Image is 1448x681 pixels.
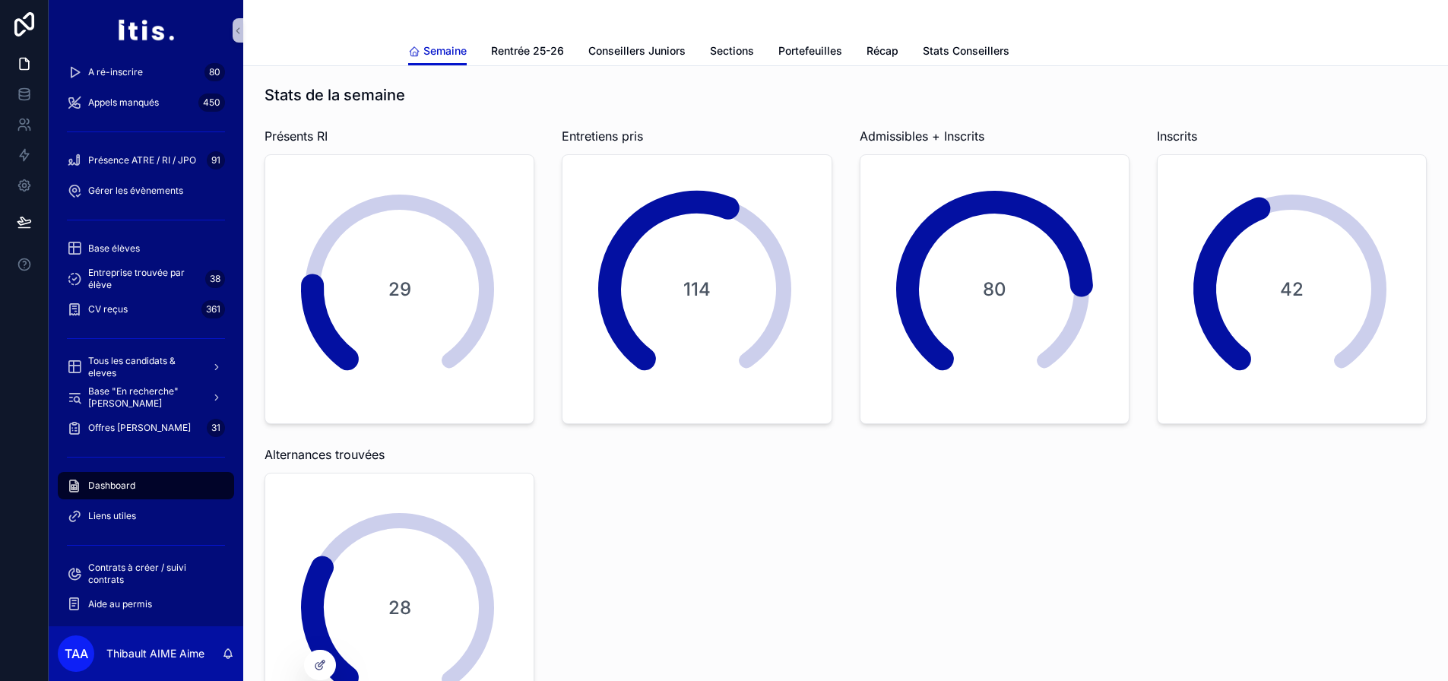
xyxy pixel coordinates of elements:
[562,127,643,145] span: Entretiens pris
[1280,277,1304,302] span: 42
[88,385,199,410] span: Base "En recherche" [PERSON_NAME]
[88,422,191,434] span: Offres [PERSON_NAME]
[88,355,199,379] span: Tous les candidats & eleves
[265,84,405,106] h1: Stats de la semaine
[88,66,143,78] span: A ré-inscrire
[65,645,88,663] span: TAA
[58,353,234,381] a: Tous les candidats & eleves
[207,151,225,169] div: 91
[867,43,898,59] span: Récap
[88,242,140,255] span: Base élèves
[88,267,199,291] span: Entreprise trouvée par élève
[58,414,234,442] a: Offres [PERSON_NAME]31
[58,235,234,262] a: Base élèves
[423,43,467,59] span: Semaine
[683,277,711,302] span: 114
[710,37,754,68] a: Sections
[58,89,234,116] a: Appels manqués450
[388,277,411,302] span: 29
[58,591,234,618] a: Aide au permis
[49,61,243,626] div: scrollable content
[588,43,686,59] span: Conseillers Juniors
[923,43,1009,59] span: Stats Conseillers
[58,502,234,530] a: Liens utiles
[88,510,136,522] span: Liens utiles
[58,147,234,174] a: Présence ATRE / RI / JPO91
[491,37,564,68] a: Rentrée 25-26
[58,384,234,411] a: Base "En recherche" [PERSON_NAME]
[388,596,411,620] span: 28
[58,296,234,323] a: CV reçus361
[265,127,328,145] span: Présents RI
[867,37,898,68] a: Récap
[117,18,174,43] img: App logo
[58,177,234,204] a: Gérer les évènements
[710,43,754,59] span: Sections
[778,43,842,59] span: Portefeuilles
[88,303,128,315] span: CV reçus
[860,127,984,145] span: Admissibles + Inscrits
[58,560,234,588] a: Contrats à créer / suivi contrats
[923,37,1009,68] a: Stats Conseillers
[88,97,159,109] span: Appels manqués
[58,59,234,86] a: A ré-inscrire80
[1157,127,1197,145] span: Inscrits
[491,43,564,59] span: Rentrée 25-26
[88,562,219,586] span: Contrats à créer / suivi contrats
[88,154,196,166] span: Présence ATRE / RI / JPO
[408,37,467,66] a: Semaine
[58,472,234,499] a: Dashboard
[88,480,135,492] span: Dashboard
[204,63,225,81] div: 80
[983,277,1006,302] span: 80
[88,185,183,197] span: Gérer les évènements
[778,37,842,68] a: Portefeuilles
[106,646,204,661] p: Thibault AIME Aime
[265,445,385,464] span: Alternances trouvées
[205,270,225,288] div: 38
[198,93,225,112] div: 450
[88,598,152,610] span: Aide au permis
[58,265,234,293] a: Entreprise trouvée par élève38
[201,300,225,318] div: 361
[207,419,225,437] div: 31
[588,37,686,68] a: Conseillers Juniors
